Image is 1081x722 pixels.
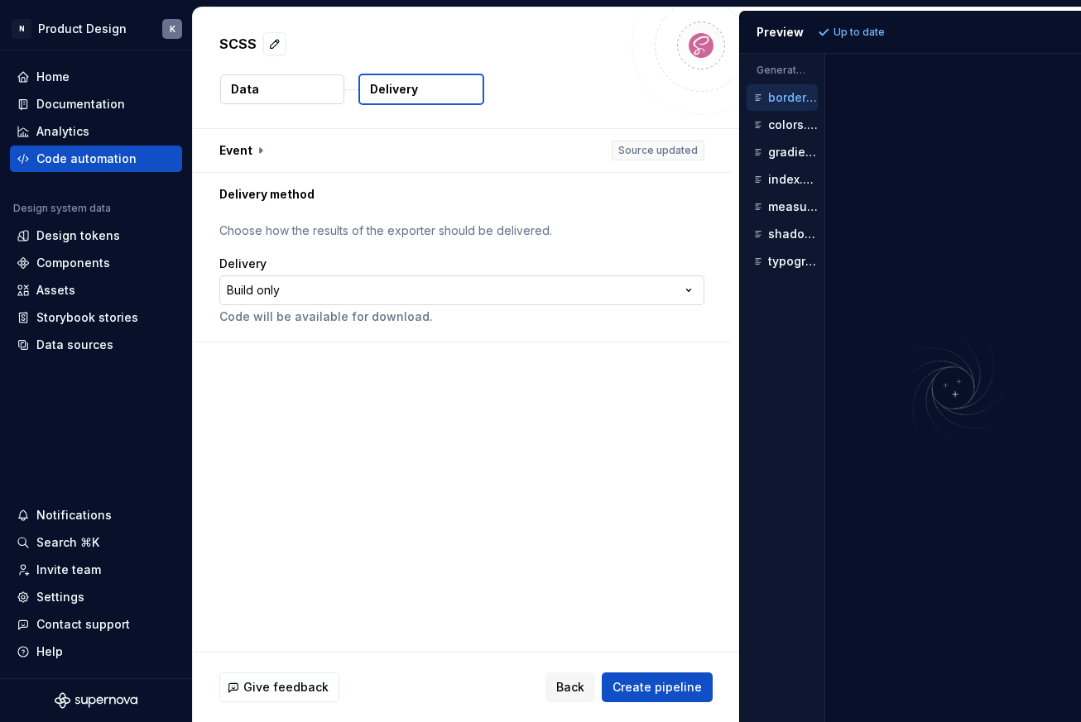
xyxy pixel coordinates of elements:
div: Documentation [36,96,125,112]
div: Design tokens [36,227,120,244]
p: index.scss [768,173,818,186]
button: typography.scss [747,252,818,270]
button: shadows.scss [747,225,818,243]
div: Design system data [13,202,111,215]
p: Up to date [834,26,885,39]
a: Design tokens [10,222,182,249]
a: Analytics [10,118,182,145]
div: Notifications [36,507,112,524]
button: gradients.scss [747,143,818,161]
a: Settings [10,584,182,610]
button: Delivery [358,74,484,105]
div: Search ⌘K [36,534,99,551]
button: borders.scss [747,88,818,107]
button: Create pipeline [602,672,713,702]
div: Product Design [38,21,127,37]
p: borders.scss [768,91,818,104]
a: Invite team [10,557,182,583]
button: Notifications [10,502,182,528]
span: Give feedback [243,679,329,696]
button: NProduct DesignK [3,11,189,46]
p: Choose how the results of the exporter should be delivered. [219,222,704,239]
button: index.scss [747,170,818,189]
button: colors.scss [747,116,818,134]
a: Data sources [10,332,182,358]
div: Invite team [36,562,101,578]
p: SCSS [219,34,257,54]
a: Code automation [10,146,182,172]
button: Contact support [10,611,182,638]
a: Home [10,64,182,90]
div: Contact support [36,616,130,633]
div: K [170,22,175,36]
button: Data [220,74,344,104]
a: Assets [10,277,182,304]
div: Components [36,255,110,271]
div: Preview [757,24,804,41]
button: Search ⌘K [10,529,182,556]
svg: Supernova Logo [55,692,137,709]
p: Generated files [757,64,808,77]
p: colors.scss [768,118,818,131]
button: measures.scss [747,198,818,216]
div: Data sources [36,337,113,353]
p: Data [231,81,259,98]
a: Documentation [10,91,182,117]
span: Create pipeline [613,679,702,696]
div: Storybook stories [36,309,138,326]
p: gradients.scss [768,146,818,159]
a: Storybook stories [10,304,182,331]
div: Assets [36,282,75,299]
a: Components [10,250,182,276]
p: measures.scss [768,200,818,213]
div: Help [36,643,63,660]
button: Give feedback [219,672,339,702]
div: Code automation [36,151,137,167]
button: Back [545,672,595,702]
p: typography.scss [768,255,818,268]
label: Delivery [219,256,267,272]
div: Home [36,69,70,85]
div: N [12,19,31,39]
div: Settings [36,589,84,605]
button: Help [10,638,182,665]
p: Delivery [370,81,418,98]
div: Analytics [36,123,89,140]
p: Code will be available for download. [219,308,704,325]
p: shadows.scss [768,227,818,241]
span: Back [556,679,584,696]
